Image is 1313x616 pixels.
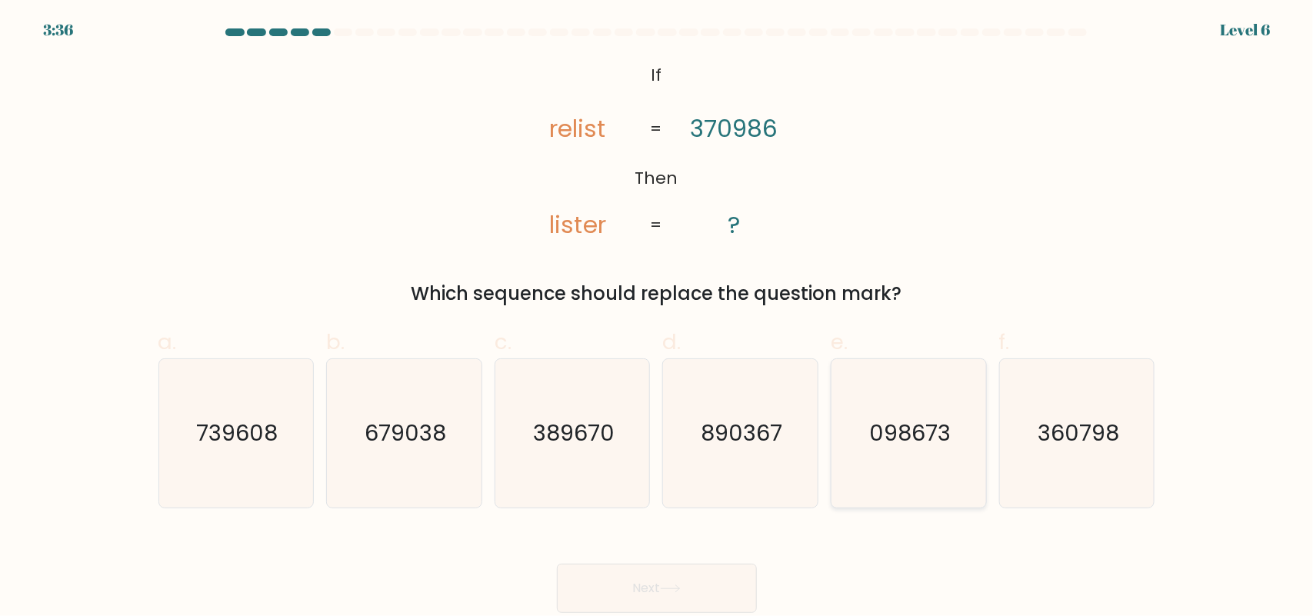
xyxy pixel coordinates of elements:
[550,208,607,241] tspan: lister
[1220,18,1270,42] div: Level 6
[506,58,806,243] svg: @import url('[URL][DOMAIN_NAME]);
[999,327,1010,357] span: f.
[651,63,661,87] tspan: If
[701,418,783,448] text: 890367
[533,418,615,448] text: 389670
[831,327,848,357] span: e.
[158,327,177,357] span: a.
[365,418,446,448] text: 679038
[43,18,73,42] div: 3:36
[728,208,741,241] tspan: ?
[550,112,607,145] tspan: relist
[1038,418,1119,448] text: 360798
[651,118,662,142] tspan: =
[557,564,757,613] button: Next
[651,213,662,237] tspan: =
[662,327,681,357] span: d.
[635,166,678,190] tspan: Then
[691,112,778,145] tspan: 370986
[168,280,1146,308] div: Which sequence should replace the question mark?
[495,327,512,357] span: c.
[326,327,345,357] span: b.
[197,418,278,448] text: 739608
[869,418,951,448] text: 098673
